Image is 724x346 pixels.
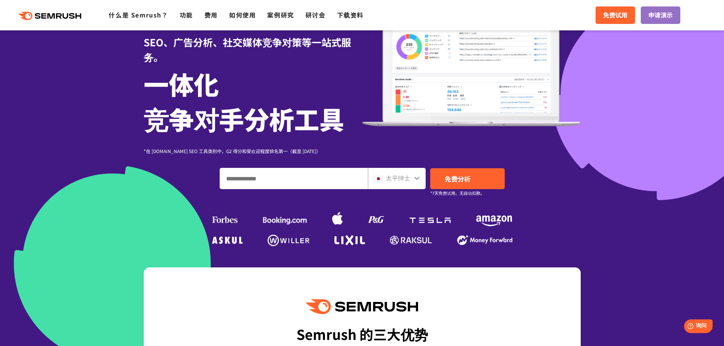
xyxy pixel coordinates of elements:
font: *7天免费试用。无自动扣款。 [430,190,485,196]
font: *在 [DOMAIN_NAME] SEO 工具类别中，G2 得分和受欢迎程度排名第一（截至 [DATE]） [144,148,321,154]
a: 功能 [180,10,193,19]
font: 竞争对手分析工具 [144,100,344,137]
a: 申请演示 [641,6,680,24]
font: 申请演示 [648,10,673,19]
font: 免费试用 [603,10,627,19]
a: 什么是 Semrush？ [109,10,168,19]
a: 免费分析 [430,168,505,189]
a: 费用 [204,10,218,19]
img: Semrush [306,299,418,314]
a: 如何使用 [229,10,256,19]
a: 免费试用 [596,6,635,24]
a: 研讨会 [306,10,326,19]
font: SEO、广告分析、社交媒体竞争对策等一站式服务。 [144,35,351,64]
iframe: 帮助小部件启动器 [656,316,716,338]
input: 输入域名、关键字或 URL [220,168,368,189]
a: 案例研究 [267,10,294,19]
font: 免费分析 [445,174,471,183]
font: 一体化 [144,65,219,102]
a: 下载资料 [337,10,364,19]
font: Semrush 的三大优势 [296,324,428,344]
font: 太平绅士 [386,173,410,182]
